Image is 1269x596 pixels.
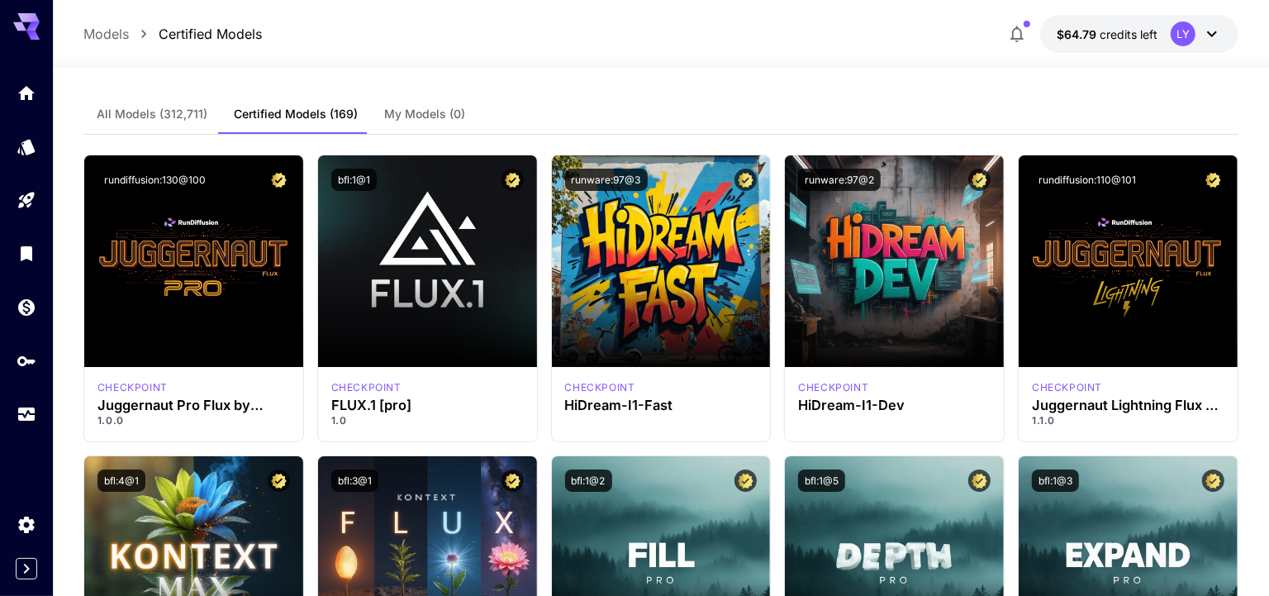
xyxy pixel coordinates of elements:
a: Models [83,24,129,44]
a: Certified Models [159,24,262,44]
button: Certified Model – Vetted for best performance and includes a commercial license. [734,470,757,492]
div: FLUX.1 D [1032,380,1102,395]
div: LY [1171,21,1195,46]
p: 1.0 [331,413,524,428]
button: Certified Model – Vetted for best performance and includes a commercial license. [734,169,757,191]
h3: Juggernaut Pro Flux by RunDiffusion [97,398,290,413]
div: Settings [17,514,36,535]
div: Models [17,132,36,153]
button: runware:97@2 [798,169,881,191]
button: bfl:1@1 [331,169,377,191]
h3: FLUX.1 [pro] [331,398,524,413]
div: Home [17,79,36,99]
span: Certified Models (169) [234,107,358,122]
h3: Juggernaut Lightning Flux by RunDiffusion [1032,398,1224,413]
button: Certified Model – Vetted for best performance and includes a commercial license. [1202,470,1224,492]
button: Certified Model – Vetted for best performance and includes a commercial license. [501,169,524,191]
p: 1.0.0 [97,413,290,428]
button: $64.79386LY [1040,15,1238,53]
div: Playground [17,190,36,211]
div: Library [17,243,36,264]
button: bfl:3@1 [331,470,378,492]
span: All Models (312,711) [97,107,207,122]
button: rundiffusion:110@101 [1032,169,1143,191]
div: API Keys [17,350,36,371]
p: 1.1.0 [1032,413,1224,428]
div: HiDream Dev [798,380,868,395]
button: rundiffusion:130@100 [97,169,212,191]
button: Certified Model – Vetted for best performance and includes a commercial license. [268,470,290,492]
div: FLUX.1 D [97,380,168,395]
div: Wallet [17,297,36,317]
span: credits left [1100,27,1157,41]
p: checkpoint [1032,380,1102,395]
button: bfl:1@3 [1032,470,1079,492]
p: checkpoint [331,380,402,395]
h3: HiDream-I1-Fast [565,398,758,413]
button: Certified Model – Vetted for best performance and includes a commercial license. [501,470,524,492]
div: HiDream Fast [565,380,635,395]
button: bfl:1@5 [798,470,845,492]
button: Certified Model – Vetted for best performance and includes a commercial license. [268,169,290,191]
span: $64.79 [1057,27,1100,41]
nav: breadcrumb [83,24,262,44]
button: Certified Model – Vetted for best performance and includes a commercial license. [1202,169,1224,191]
span: My Models (0) [384,107,465,122]
h3: HiDream-I1-Dev [798,398,991,413]
button: bfl:1@2 [565,470,612,492]
div: $64.79386 [1057,26,1157,43]
div: fluxpro [331,380,402,395]
div: Usage [17,404,36,425]
button: runware:97@3 [565,169,648,191]
button: bfl:4@1 [97,470,145,492]
p: checkpoint [97,380,168,395]
p: checkpoint [798,380,868,395]
button: Expand sidebar [16,558,37,579]
p: checkpoint [565,380,635,395]
button: Certified Model – Vetted for best performance and includes a commercial license. [968,470,991,492]
button: Certified Model – Vetted for best performance and includes a commercial license. [968,169,991,191]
